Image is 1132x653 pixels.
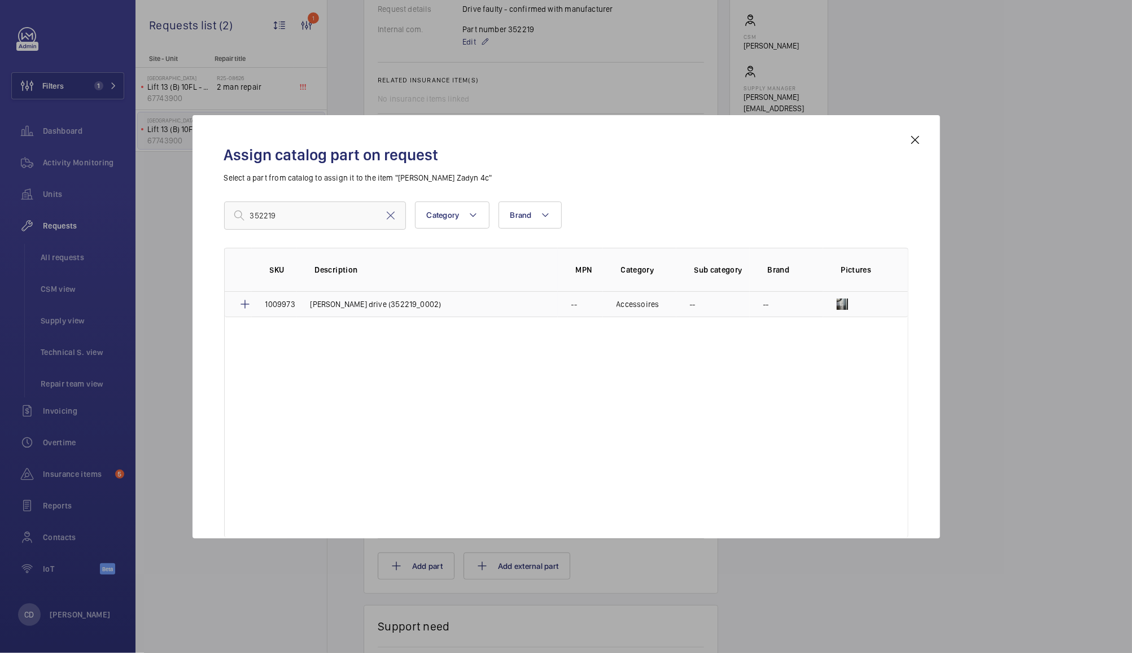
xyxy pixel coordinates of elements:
[617,299,659,310] p: Accessoires
[224,201,406,230] input: Find a part
[763,299,769,310] p: --
[224,172,908,183] p: Select a part from catalog to assign it to the item "[PERSON_NAME] Zadyn 4c"
[265,299,295,310] p: 1009973
[571,299,577,310] p: --
[270,264,297,275] p: SKU
[415,201,489,229] button: Category
[499,201,562,229] button: Brand
[837,299,848,310] img: KROQz09VZLuKvDXXEiBbL7wl_8ARMn2dc9JsLK6KH4d1Ne4z.png
[694,264,750,275] p: Sub category
[224,144,908,165] h2: Assign catalog part on request
[690,299,696,310] p: --
[315,264,558,275] p: Description
[311,299,442,310] p: [PERSON_NAME] drive (352219_0002)
[427,211,460,220] span: Category
[768,264,823,275] p: Brand
[841,264,885,275] p: Pictures
[510,211,532,220] span: Brand
[576,264,603,275] p: MPN
[621,264,676,275] p: Category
